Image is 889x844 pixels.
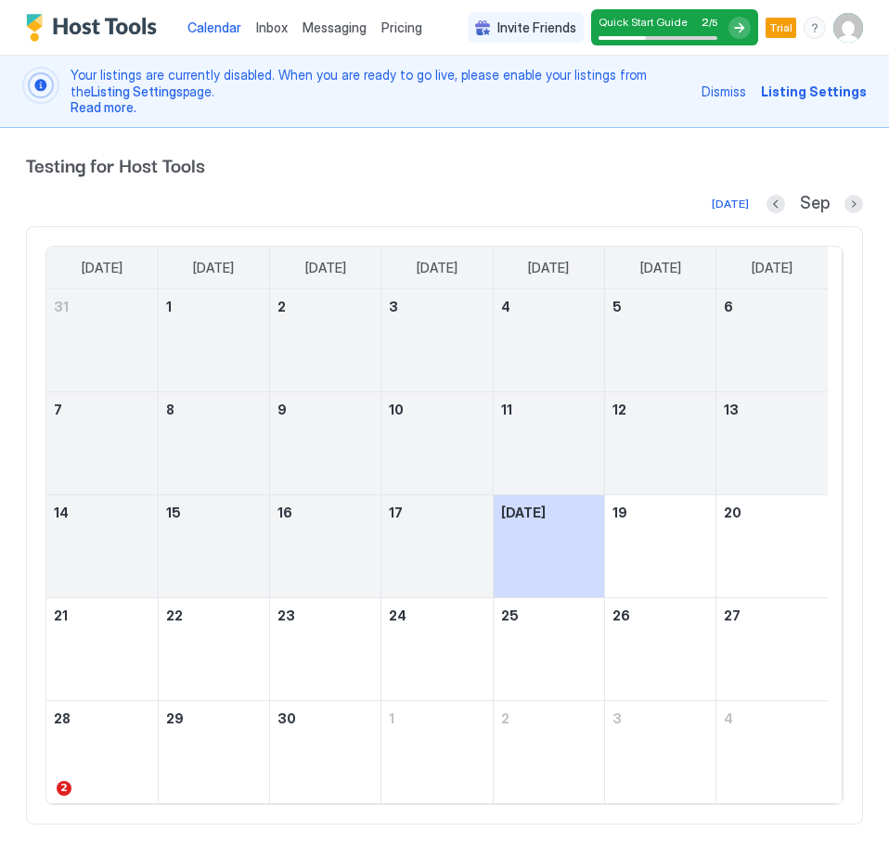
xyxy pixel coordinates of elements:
span: 9 [277,402,287,417]
a: Host Tools Logo [26,14,165,42]
a: September 14, 2025 [46,495,158,530]
a: Tuesday [290,247,361,289]
span: 23 [277,607,295,623]
button: Next month [844,195,863,213]
span: Dismiss [702,82,746,101]
a: September 4, 2025 [494,289,604,324]
a: September 25, 2025 [494,598,604,633]
span: 22 [166,607,183,623]
a: October 4, 2025 [716,701,828,735]
div: [DATE] [712,196,749,212]
a: Monday [178,247,249,289]
a: September 21, 2025 [46,598,158,633]
span: [DATE] [528,260,569,276]
td: September 7, 2025 [46,392,158,495]
td: September 19, 2025 [604,495,715,598]
span: / 5 [709,17,717,29]
a: Calendar [187,18,241,37]
span: 17 [389,505,403,520]
span: [DATE] [417,260,457,276]
span: [DATE] [752,260,792,276]
td: September 10, 2025 [381,392,493,495]
a: October 1, 2025 [381,701,492,735]
span: Pricing [381,19,422,36]
span: 8 [166,402,174,417]
span: Calendar [187,19,241,35]
span: 2 [501,710,509,726]
td: September 3, 2025 [381,289,493,392]
span: 27 [724,607,741,623]
a: Friday [625,247,696,289]
td: September 2, 2025 [270,289,381,392]
span: 4 [501,299,510,314]
span: 31 [54,299,69,314]
span: 7 [54,402,62,417]
a: September 6, 2025 [716,289,828,324]
td: October 1, 2025 [381,701,493,804]
td: October 2, 2025 [493,701,604,804]
td: September 5, 2025 [604,289,715,392]
td: September 23, 2025 [270,598,381,701]
td: September 14, 2025 [46,495,158,598]
td: September 21, 2025 [46,598,158,701]
a: August 31, 2025 [46,289,158,324]
a: September 28, 2025 [46,701,158,735]
span: 26 [612,607,630,623]
td: September 1, 2025 [158,289,269,392]
span: 15 [166,505,181,520]
a: September 24, 2025 [381,598,492,633]
a: September 16, 2025 [270,495,380,530]
span: Messaging [303,19,367,35]
span: 3 [389,299,398,314]
span: 5 [612,299,622,314]
a: September 18, 2025 [494,495,604,530]
span: 12 [612,402,626,417]
span: Sep [800,193,830,214]
span: 28 [54,710,71,726]
span: Testing for Host Tools [26,150,863,178]
td: September 6, 2025 [716,289,828,392]
td: September 4, 2025 [493,289,604,392]
a: Listing Settings [91,83,183,99]
div: menu [804,17,826,39]
a: September 10, 2025 [381,392,492,427]
td: September 16, 2025 [270,495,381,598]
span: 11 [501,402,512,417]
span: 2 [702,15,709,29]
td: September 12, 2025 [604,392,715,495]
span: [DATE] [82,260,122,276]
span: 13 [724,402,739,417]
td: August 31, 2025 [46,289,158,392]
a: September 19, 2025 [605,495,715,530]
a: October 2, 2025 [494,701,604,735]
a: September 7, 2025 [46,392,158,427]
a: September 17, 2025 [381,495,492,530]
a: September 15, 2025 [159,495,269,530]
a: September 13, 2025 [716,392,828,427]
span: Quick Start Guide [599,15,688,29]
a: Inbox [256,18,288,37]
span: 4 [724,710,733,726]
a: September 11, 2025 [494,392,604,427]
span: 3 [612,710,622,726]
iframe: Intercom live chat [19,781,63,825]
a: September 2, 2025 [270,289,380,324]
td: September 9, 2025 [270,392,381,495]
a: Sunday [67,247,137,289]
td: September 30, 2025 [270,701,381,804]
span: Invite Friends [497,19,576,36]
span: 29 [166,710,184,726]
span: [DATE] [501,505,546,520]
a: September 8, 2025 [159,392,269,427]
a: September 5, 2025 [605,289,715,324]
button: Previous month [767,195,785,213]
td: September 17, 2025 [381,495,493,598]
a: October 3, 2025 [605,701,715,735]
td: September 20, 2025 [716,495,828,598]
a: Wednesday [402,247,472,289]
a: September 20, 2025 [716,495,828,530]
span: 21 [54,607,68,623]
a: September 1, 2025 [159,289,269,324]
